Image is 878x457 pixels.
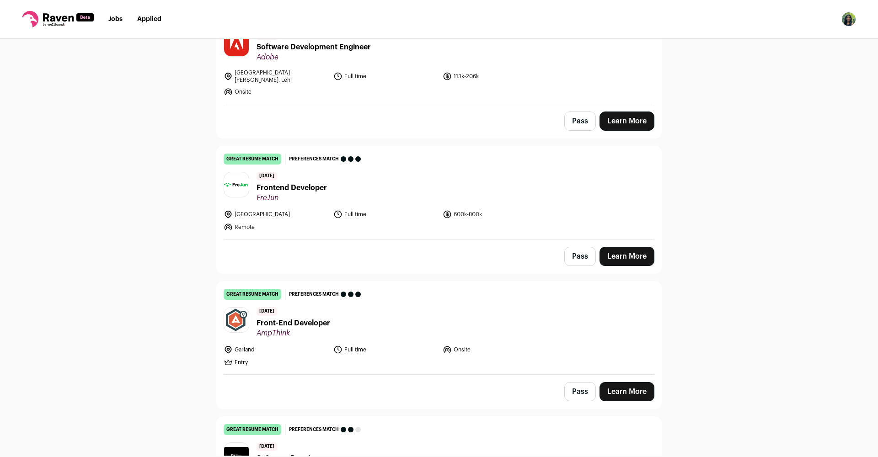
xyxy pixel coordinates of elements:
span: AmpThink [257,329,330,338]
span: [DATE] [257,442,277,451]
button: Open dropdown [841,12,856,27]
a: great resume match Preferences match [DATE] Software Development Engineer Adobe [GEOGRAPHIC_DATA]... [216,5,662,104]
a: Jobs [108,16,123,22]
a: great resume match Preferences match [DATE] Front-End Developer AmpThink Garland Full time Onsite... [216,282,662,374]
button: Pass [564,112,596,131]
li: Onsite [443,345,547,354]
span: FreJun [257,193,327,202]
li: [GEOGRAPHIC_DATA] [224,210,328,219]
button: Pass [564,382,596,401]
li: 600k-800k [443,210,547,219]
a: Learn More [600,247,654,266]
div: great resume match [224,424,281,435]
img: 74caa549d51c152618374a157579ae28c86b68855b1a1ed0c160a43527e315bd.png [224,182,249,188]
button: Pass [564,247,596,266]
span: Preferences match [289,154,339,164]
span: [DATE] [257,307,277,316]
a: great resume match Preferences match [DATE] Frontend Developer FreJun [GEOGRAPHIC_DATA] Full time... [216,146,662,239]
span: Preferences match [289,290,339,299]
a: Learn More [600,112,654,131]
div: great resume match [224,154,281,165]
span: Preferences match [289,425,339,434]
a: Learn More [600,382,654,401]
img: efe25d0d4604cd77f2ff5606730f6020b573381b8c533a6208aa3b50f2601e14.jpg [224,308,249,332]
li: Full time [333,345,438,354]
span: Front-End Developer [257,318,330,329]
li: 113k-206k [443,69,547,84]
img: 17902178-medium_jpg [841,12,856,27]
li: Remote [224,223,328,232]
span: Frontend Developer [257,182,327,193]
li: Garland [224,345,328,354]
li: Full time [333,69,438,84]
span: Adobe [257,53,371,62]
span: [DATE] [257,172,277,181]
a: Applied [137,16,161,22]
div: great resume match [224,289,281,300]
li: Entry [224,358,328,367]
img: b3e8e4f40ad9b4870e8100e29ec36937a80b081b54a44c571f272f7cd0c9bc06.jpg [224,32,249,56]
li: [GEOGRAPHIC_DATA][PERSON_NAME], Lehi [224,69,328,84]
li: Onsite [224,87,328,96]
li: Full time [333,210,438,219]
span: Software Development Engineer [257,42,371,53]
